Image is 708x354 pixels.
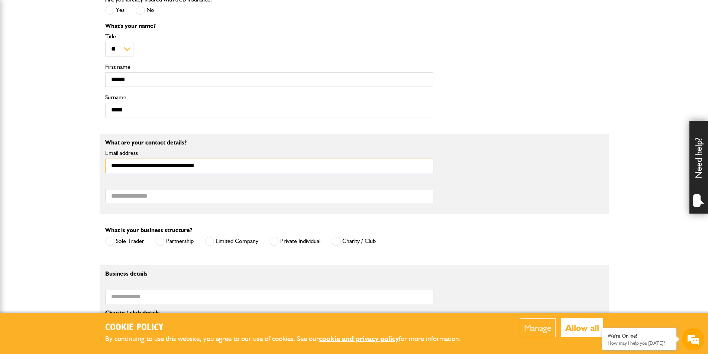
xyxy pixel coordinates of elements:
[689,121,708,214] div: Need help?
[155,237,194,246] label: Partnership
[608,340,671,346] p: How may I help you today?
[105,94,433,100] label: Surname
[10,134,136,223] textarea: Type your message and hit 'Enter'
[105,237,144,246] label: Sole Trader
[10,69,136,85] input: Enter your last name
[105,310,433,316] p: Charity / club details
[105,271,433,277] p: Business details
[105,322,473,334] h2: Cookie Policy
[105,6,125,15] label: Yes
[608,333,671,339] div: We're Online!
[136,6,154,15] label: No
[105,150,433,156] label: Email address
[105,64,433,70] label: First name
[10,91,136,107] input: Enter your email address
[105,33,433,39] label: Title
[13,41,31,52] img: d_20077148190_company_1631870298795_20077148190
[332,237,376,246] label: Charity / Club
[122,4,140,22] div: Minimize live chat window
[205,237,258,246] label: Limited Company
[105,333,473,345] p: By continuing to use this website, you agree to our use of cookies. See our for more information.
[561,318,603,337] button: Allow all
[105,23,433,29] p: What's your name?
[269,237,320,246] label: Private Individual
[101,229,135,239] em: Start Chat
[520,318,556,337] button: Manage
[10,113,136,129] input: Enter your phone number
[39,42,125,51] div: Chat with us now
[105,227,192,233] label: What is your business structure?
[319,334,399,343] a: cookie and privacy policy
[105,140,433,146] p: What are your contact details?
